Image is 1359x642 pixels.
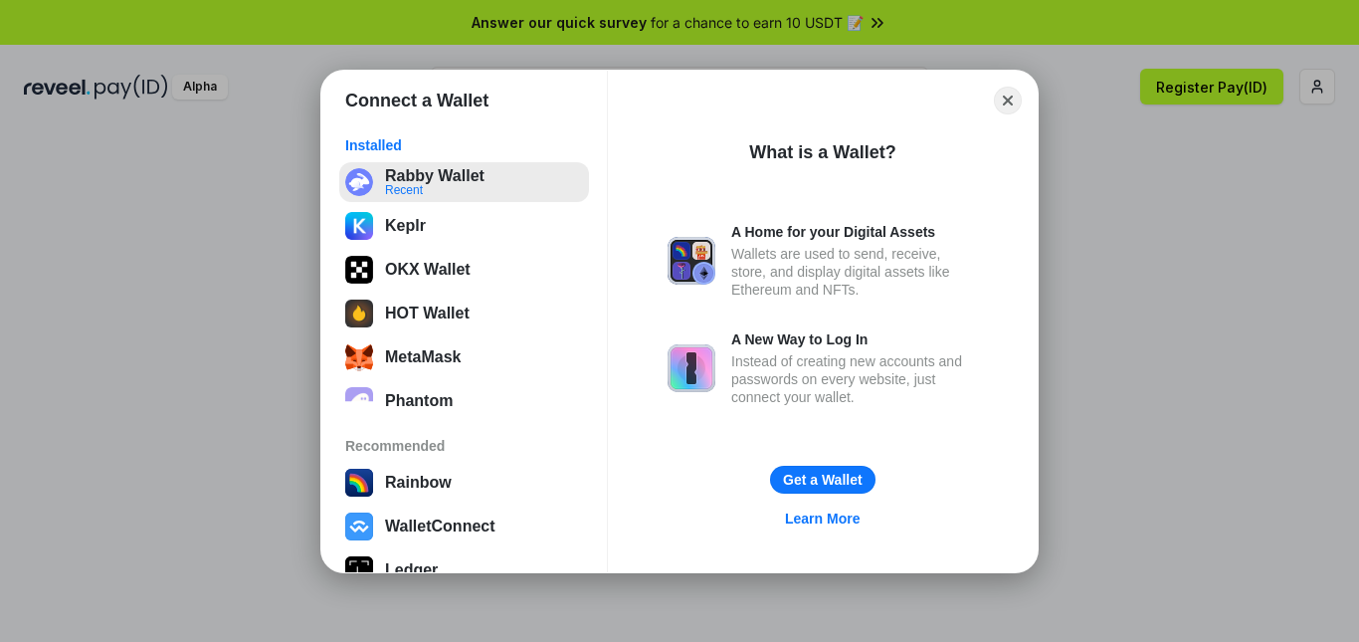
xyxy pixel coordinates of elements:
[668,344,715,392] img: svg+xml,%3Csvg%20xmlns%3D%22http%3A%2F%2Fwww.w3.org%2F2000%2Fsvg%22%20fill%3D%22none%22%20viewBox...
[345,343,373,371] img: svg+xml;base64,PHN2ZyB3aWR0aD0iMzUiIGhlaWdodD0iMzQiIHZpZXdCb3g9IjAgMCAzNSAzNCIgZmlsbD0ibm9uZSIgeG...
[339,337,589,377] button: MetaMask
[385,348,461,366] div: MetaMask
[339,250,589,290] button: OKX Wallet
[339,381,589,421] button: Phantom
[731,223,978,241] div: A Home for your Digital Assets
[339,507,589,546] button: WalletConnect
[345,212,373,240] img: ByMCUfJCc2WaAAAAAElFTkSuQmCC
[385,305,470,322] div: HOT Wallet
[385,474,452,492] div: Rainbow
[773,506,872,532] a: Learn More
[770,466,875,494] button: Get a Wallet
[345,136,583,154] div: Installed
[385,166,485,184] div: Rabby Wallet
[345,168,373,196] img: svg+xml;base64,PHN2ZyB3aWR0aD0iMzIiIGhlaWdodD0iMzIiIHZpZXdCb3g9IjAgMCAzMiAzMiIgZmlsbD0ibm9uZSIgeG...
[345,556,373,584] img: svg+xml,%3Csvg%20xmlns%3D%22http%3A%2F%2Fwww.w3.org%2F2000%2Fsvg%22%20width%3D%2228%22%20height%3...
[731,330,978,348] div: A New Way to Log In
[385,217,426,235] div: Keplr
[345,469,373,497] img: svg+xml,%3Csvg%20width%3D%22120%22%20height%3D%22120%22%20viewBox%3D%220%200%20120%20120%22%20fil...
[385,561,438,579] div: Ledger
[339,550,589,590] button: Ledger
[345,387,373,415] img: epq2vO3P5aLWl15yRS7Q49p1fHTx2Sgh99jU3kfXv7cnPATIVQHAx5oQs66JWv3SWEjHOsb3kKgmE5WNBxBId7C8gm8wEgOvz...
[339,206,589,246] button: Keplr
[339,463,589,503] button: Rainbow
[731,352,978,406] div: Instead of creating new accounts and passwords on every website, just connect your wallet.
[345,256,373,284] img: 5VZ71FV6L7PA3gg3tXrdQ+DgLhC+75Wq3no69P3MC0NFQpx2lL04Ql9gHK1bRDjsSBIvScBnDTk1WrlGIZBorIDEYJj+rhdgn...
[731,245,978,299] div: Wallets are used to send, receive, store, and display digital assets like Ethereum and NFTs.
[345,513,373,540] img: svg+xml,%3Csvg%20width%3D%2228%22%20height%3D%2228%22%20viewBox%3D%220%200%2028%2028%22%20fill%3D...
[749,140,895,164] div: What is a Wallet?
[668,237,715,285] img: svg+xml,%3Csvg%20xmlns%3D%22http%3A%2F%2Fwww.w3.org%2F2000%2Fsvg%22%20fill%3D%22none%22%20viewBox...
[345,437,583,455] div: Recommended
[994,87,1022,114] button: Close
[345,300,373,327] img: 8zcXD2M10WKU0JIAAAAASUVORK5CYII=
[345,89,488,112] h1: Connect a Wallet
[785,510,860,528] div: Learn More
[339,162,589,202] button: Rabby WalletRecent
[385,392,453,410] div: Phantom
[385,261,471,279] div: OKX Wallet
[339,294,589,333] button: HOT Wallet
[783,471,863,489] div: Get a Wallet
[385,518,495,535] div: WalletConnect
[385,183,485,195] div: Recent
